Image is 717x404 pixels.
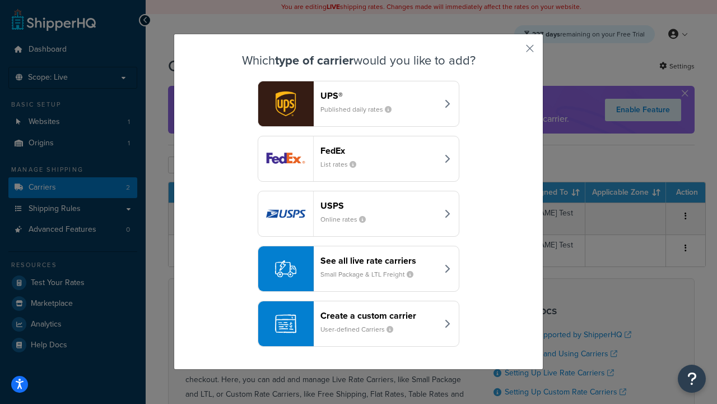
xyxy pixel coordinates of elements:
strong: type of carrier [275,51,353,70]
header: USPS [320,200,437,211]
small: Online rates [320,214,375,224]
small: User-defined Carriers [320,324,402,334]
button: Open Resource Center [678,365,706,393]
small: Small Package & LTL Freight [320,269,422,279]
button: usps logoUSPSOnline rates [258,191,459,237]
button: fedEx logoFedExList rates [258,136,459,182]
img: icon-carrier-liverate-becf4550.svg [275,258,296,279]
h3: Which would you like to add? [202,54,515,67]
img: usps logo [258,191,313,236]
small: Published daily rates [320,104,401,114]
header: UPS® [320,90,437,101]
img: fedEx logo [258,136,313,181]
img: ups logo [258,81,313,126]
small: List rates [320,159,365,169]
header: See all live rate carriers [320,255,437,266]
header: FedEx [320,145,437,156]
button: See all live rate carriersSmall Package & LTL Freight [258,246,459,292]
header: Create a custom carrier [320,310,437,321]
button: ups logoUPS®Published daily rates [258,81,459,127]
img: icon-carrier-custom-c93b8a24.svg [275,313,296,334]
button: Create a custom carrierUser-defined Carriers [258,301,459,347]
